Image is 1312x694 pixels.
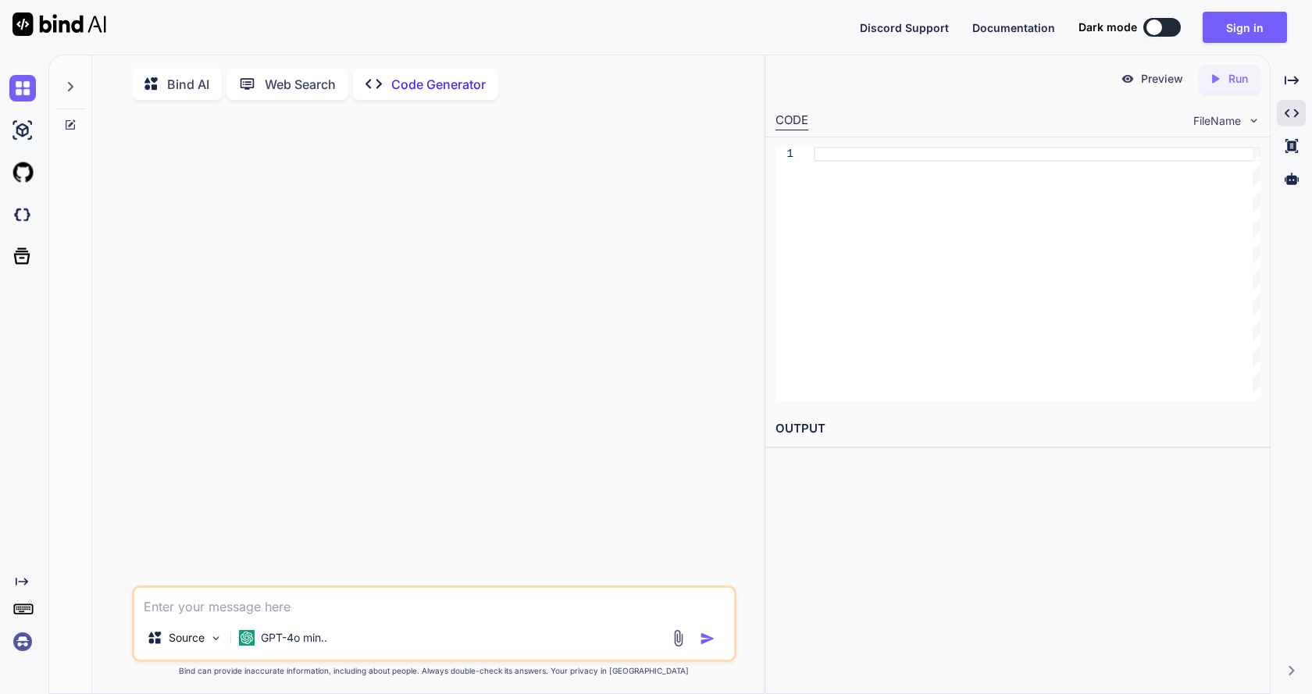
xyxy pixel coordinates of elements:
[239,630,255,646] img: GPT-4o mini
[700,631,715,646] img: icon
[860,21,949,34] span: Discord Support
[261,630,327,646] p: GPT-4o min..
[265,75,336,94] p: Web Search
[9,628,36,655] img: signin
[9,159,36,186] img: githubLight
[775,112,808,130] div: CODE
[169,630,205,646] p: Source
[167,75,209,94] p: Bind AI
[1193,113,1241,129] span: FileName
[12,12,106,36] img: Bind AI
[972,20,1055,36] button: Documentation
[9,117,36,144] img: ai-studio
[391,75,486,94] p: Code Generator
[766,411,1270,447] h2: OUTPUT
[1078,20,1137,35] span: Dark mode
[9,201,36,228] img: darkCloudIdeIcon
[1121,72,1135,86] img: preview
[9,75,36,101] img: chat
[860,20,949,36] button: Discord Support
[972,21,1055,34] span: Documentation
[669,629,687,647] img: attachment
[1228,71,1248,87] p: Run
[132,665,736,677] p: Bind can provide inaccurate information, including about people. Always double-check its answers....
[209,632,223,645] img: Pick Models
[1203,12,1287,43] button: Sign in
[1141,71,1183,87] p: Preview
[1247,114,1260,127] img: chevron down
[775,147,793,162] div: 1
